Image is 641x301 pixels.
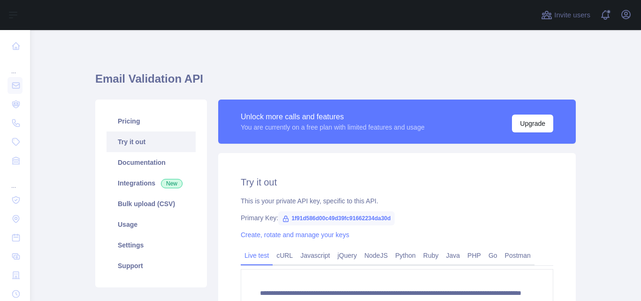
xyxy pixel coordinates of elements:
[512,115,553,132] button: Upgrade
[241,111,425,123] div: Unlock more calls and features
[161,179,183,188] span: New
[360,248,391,263] a: NodeJS
[278,211,395,225] span: 1f91d586d00c49d39fc91662234da30d
[107,152,196,173] a: Documentation
[501,248,534,263] a: Postman
[241,248,273,263] a: Live test
[297,248,334,263] a: Javascript
[420,248,443,263] a: Ruby
[95,71,576,94] h1: Email Validation API
[485,248,501,263] a: Go
[554,10,590,21] span: Invite users
[107,131,196,152] a: Try it out
[107,193,196,214] a: Bulk upload (CSV)
[273,248,297,263] a: cURL
[539,8,592,23] button: Invite users
[241,196,553,206] div: This is your private API key, specific to this API.
[8,56,23,75] div: ...
[107,111,196,131] a: Pricing
[107,214,196,235] a: Usage
[334,248,360,263] a: jQuery
[107,255,196,276] a: Support
[391,248,420,263] a: Python
[464,248,485,263] a: PHP
[241,123,425,132] div: You are currently on a free plan with limited features and usage
[241,231,349,239] a: Create, rotate and manage your keys
[8,171,23,190] div: ...
[107,235,196,255] a: Settings
[241,213,553,223] div: Primary Key:
[443,248,464,263] a: Java
[241,176,553,189] h2: Try it out
[107,173,196,193] a: Integrations New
